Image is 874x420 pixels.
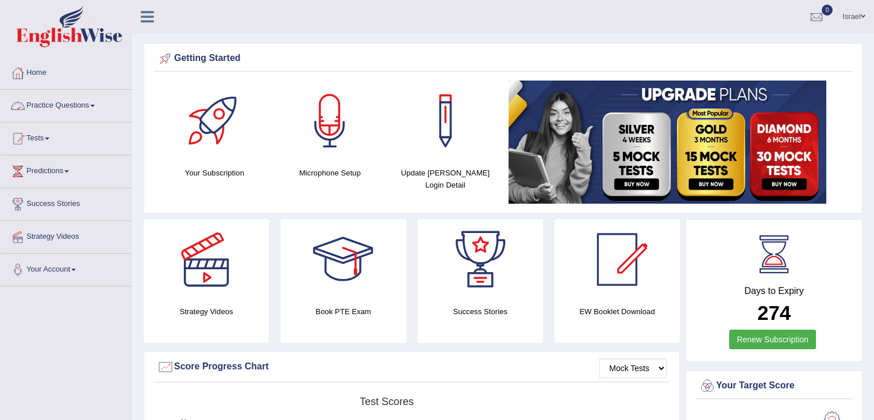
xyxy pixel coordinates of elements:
h4: Success Stories [418,306,543,318]
a: Renew Subscription [729,330,816,349]
h4: Your Subscription [163,167,267,179]
div: Getting Started [157,50,849,67]
h4: Book PTE Exam [280,306,406,318]
h4: Update [PERSON_NAME] Login Detail [394,167,498,191]
tspan: Test scores [360,396,414,407]
h4: Microphone Setup [278,167,382,179]
a: Success Stories [1,188,132,217]
a: Tests [1,123,132,151]
h4: Strategy Videos [144,306,269,318]
a: Your Account [1,254,132,282]
a: Strategy Videos [1,221,132,250]
h4: Days to Expiry [699,286,849,296]
a: Predictions [1,155,132,184]
img: small5.jpg [509,81,826,204]
b: 274 [757,301,791,324]
div: Score Progress Chart [157,358,667,376]
h4: EW Booklet Download [555,306,680,318]
span: 0 [822,5,833,16]
a: Home [1,57,132,86]
div: Your Target Score [699,377,849,395]
a: Practice Questions [1,90,132,119]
